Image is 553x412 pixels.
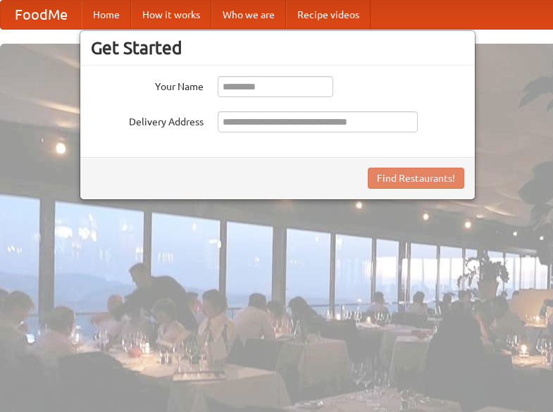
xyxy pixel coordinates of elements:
[91,37,464,58] h3: Get Started
[91,111,204,129] label: Delivery Address
[82,1,131,29] a: Home
[286,1,371,29] a: Recipe videos
[91,76,204,94] label: Your Name
[211,1,286,29] a: Who we are
[131,1,211,29] a: How it works
[368,168,464,189] button: Find Restaurants!
[1,1,82,29] a: FoodMe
